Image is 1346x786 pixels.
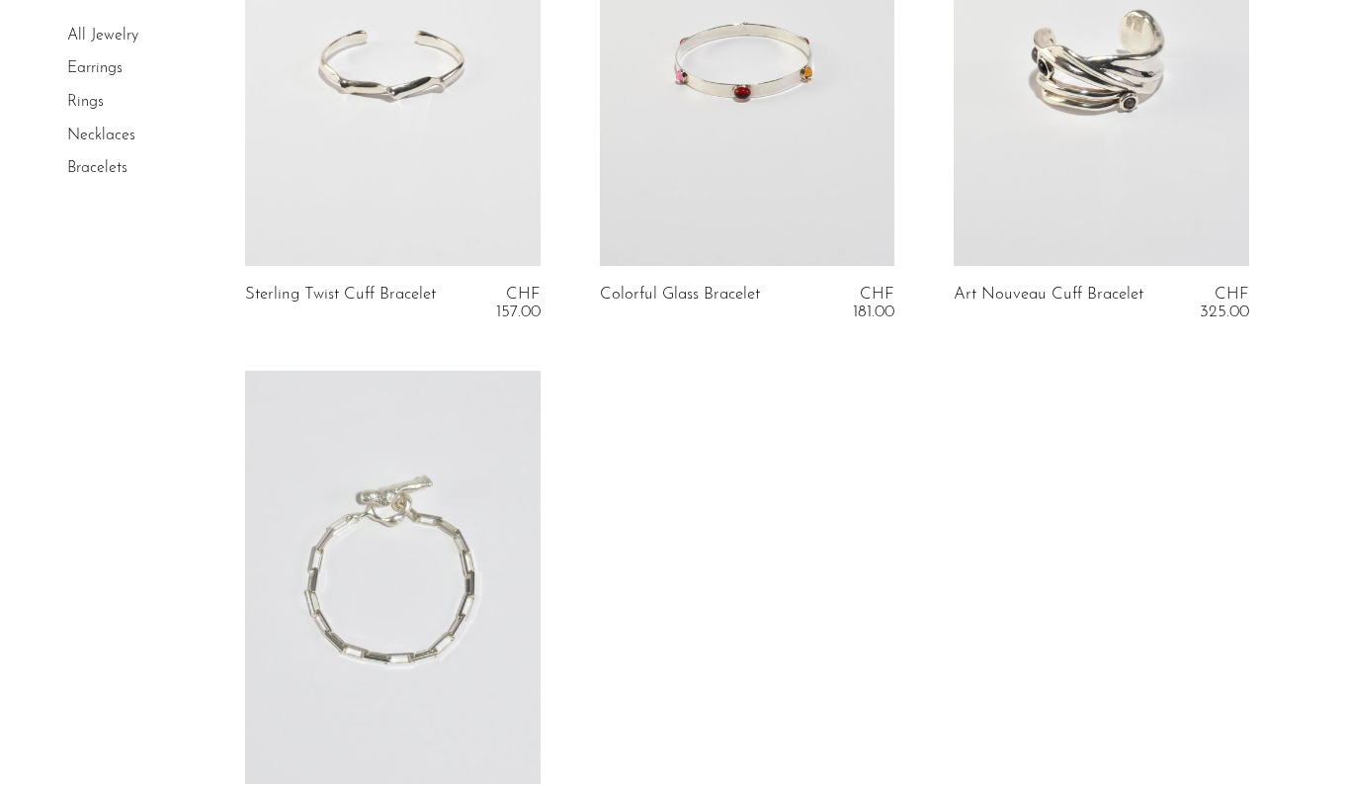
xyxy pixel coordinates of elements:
a: All Jewelry [67,28,138,44]
span: CHF 325.00 [1200,286,1249,320]
span: CHF 181.00 [853,286,894,320]
a: Necklaces [67,128,135,143]
a: Bracelets [67,160,127,176]
a: Colorful Glass Bracelet [600,286,760,322]
span: CHF 157.00 [496,286,541,320]
a: Earrings [67,61,123,77]
a: Sterling Twist Cuff Bracelet [245,286,436,322]
a: Rings [67,94,104,110]
a: Art Nouveau Cuff Bracelet [954,286,1143,322]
